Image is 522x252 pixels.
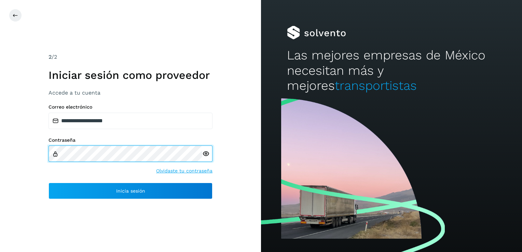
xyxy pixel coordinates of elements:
span: 2 [49,54,52,60]
span: Inicia sesión [116,188,145,193]
label: Contraseña [49,137,212,143]
label: Correo electrónico [49,104,212,110]
div: /2 [49,53,212,61]
span: transportistas [335,78,417,93]
button: Inicia sesión [49,183,212,199]
h2: Las mejores empresas de México necesitan más y mejores [287,48,496,93]
h1: Iniciar sesión como proveedor [49,69,212,82]
h3: Accede a tu cuenta [49,89,212,96]
a: Olvidaste tu contraseña [156,167,212,174]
